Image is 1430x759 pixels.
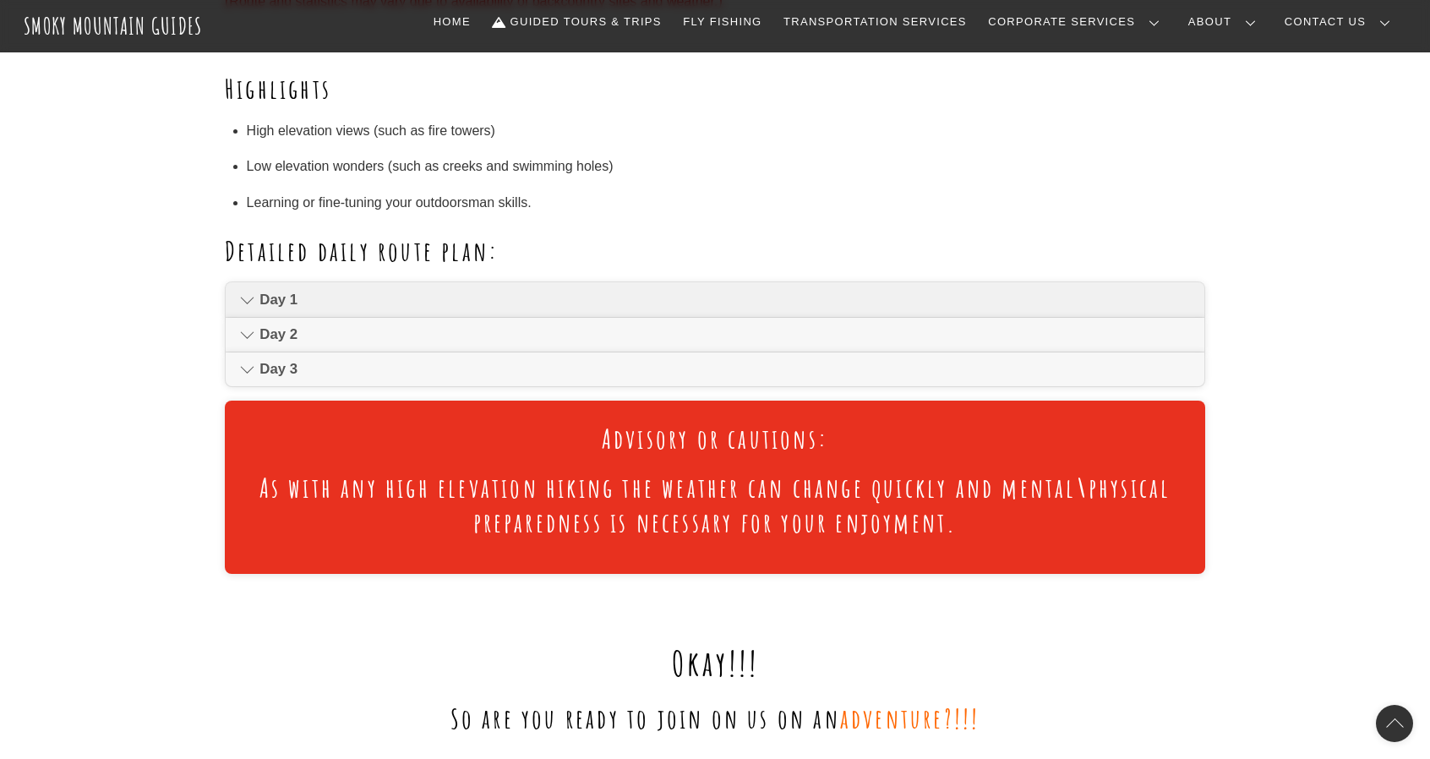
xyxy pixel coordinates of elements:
[777,4,973,40] a: Transportation Services
[225,71,1205,106] h2: Highlights
[259,290,1190,310] span: Day 1
[226,352,1204,386] a: Day 3
[486,4,669,40] a: Guided Tours & Trips
[676,4,768,40] a: Fly Fishing
[247,192,1205,214] li: Learning or fine-tuning your outdoorsman skills.
[259,359,1190,379] span: Day 3
[226,318,1204,352] a: Day 2
[245,421,1185,456] h2: Advisory or cautions:
[226,282,1204,316] a: Day 1
[247,156,1205,177] li: Low elevation wonders (such as creeks and swimming holes)
[427,4,478,40] a: Home
[1278,4,1404,40] a: Contact Us
[1182,4,1269,40] a: About
[225,643,1205,684] h1: Okay!!!
[259,325,1190,345] span: Day 2
[840,701,980,735] span: adventure?!!!
[981,4,1173,40] a: Corporate Services
[225,701,1205,736] h2: So are you ready to join on us on an
[24,12,203,40] a: Smoky Mountain Guides
[225,233,1205,269] h2: Detailed daily route plan:
[247,120,1205,142] li: High elevation views (such as fire towers)
[245,470,1185,540] h2: As with any high elevation hiking the weather can change quickly and mental\physical preparedness...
